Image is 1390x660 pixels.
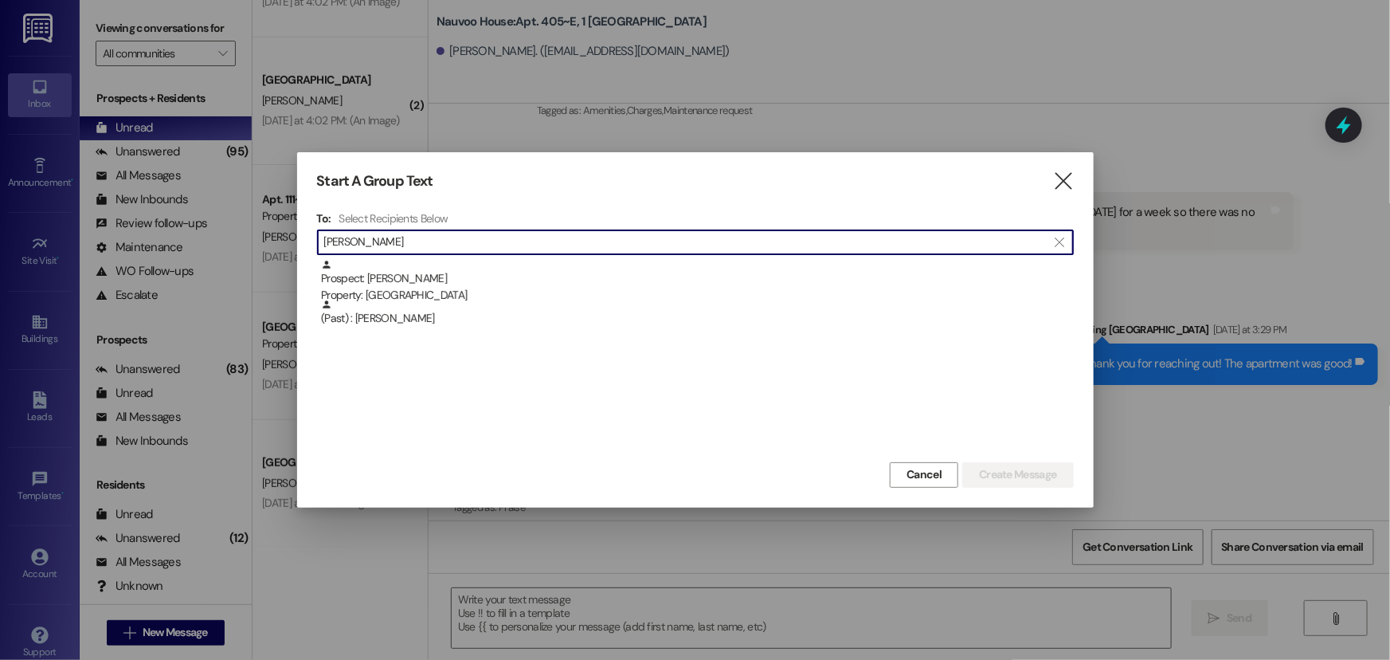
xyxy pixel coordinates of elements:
i:  [1052,173,1074,190]
span: Cancel [906,466,942,483]
button: Clear text [1047,230,1073,254]
h4: Select Recipients Below [339,211,448,226]
h3: Start A Group Text [317,172,433,191]
i:  [1055,236,1064,249]
div: Prospect: [PERSON_NAME] [321,259,1074,304]
div: (Past) : [PERSON_NAME] [321,299,1074,327]
button: Cancel [890,462,958,488]
div: Prospect: [PERSON_NAME]Property: [GEOGRAPHIC_DATA] [317,259,1074,299]
span: Create Message [979,466,1056,483]
div: (Past) : [PERSON_NAME] [317,299,1074,339]
input: Search for any contact or apartment [324,231,1047,253]
div: Property: [GEOGRAPHIC_DATA] [321,287,1074,304]
button: Create Message [962,462,1073,488]
h3: To: [317,211,331,226]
